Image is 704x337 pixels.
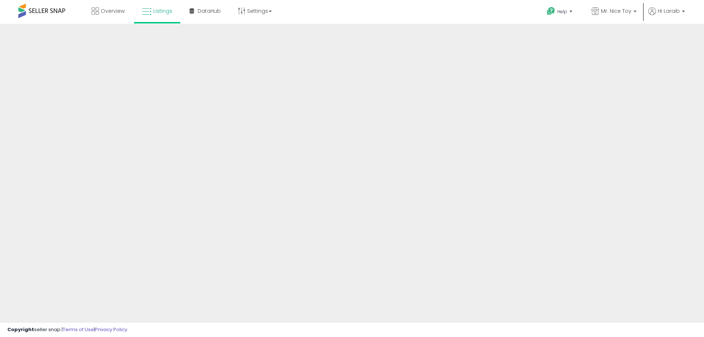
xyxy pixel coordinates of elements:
span: Listings [153,7,172,15]
span: Overview [101,7,125,15]
a: Privacy Policy [95,326,127,333]
span: Mr. Nice Toy [601,7,631,15]
a: Hi Laraib [648,7,685,24]
span: DataHub [198,7,221,15]
span: Help [557,8,567,15]
span: Hi Laraib [658,7,680,15]
a: Terms of Use [63,326,94,333]
i: Get Help [546,7,555,16]
a: Help [541,1,580,24]
strong: Copyright [7,326,34,333]
div: seller snap | | [7,326,127,333]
